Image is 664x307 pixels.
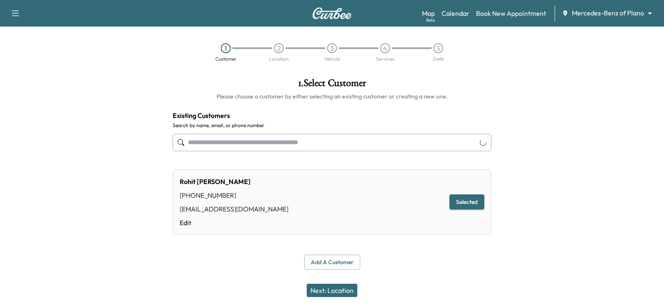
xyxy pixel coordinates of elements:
div: Rohit [PERSON_NAME] [180,177,288,187]
div: 5 [433,43,443,53]
h6: Please choose a customer by either selecting an existing customer or creating a new one. [173,92,491,101]
div: Vehicle [324,56,340,61]
h1: 1 . Select Customer [173,78,491,92]
div: Date [433,56,444,61]
img: Curbee Logo [312,7,352,19]
div: Location [269,56,289,61]
div: Customer [215,56,237,61]
a: MapBeta [422,8,435,18]
div: Beta [426,17,435,23]
div: 4 [380,43,390,53]
a: Calendar [442,8,469,18]
label: Search by name, email, or phone number [173,122,491,129]
div: 3 [327,43,337,53]
button: Selected [449,194,484,210]
div: [PHONE_NUMBER] [180,190,288,200]
div: 2 [274,43,284,53]
div: Services [376,56,394,61]
button: Add a customer [304,255,360,270]
span: Mercedes-Benz of Plano [572,8,644,18]
div: 1 [221,43,231,53]
a: Book New Appointment [476,8,546,18]
a: Edit [180,218,288,228]
h4: Existing Customers [173,111,491,120]
div: [EMAIL_ADDRESS][DOMAIN_NAME] [180,204,288,214]
button: Next: Location [307,284,357,297]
